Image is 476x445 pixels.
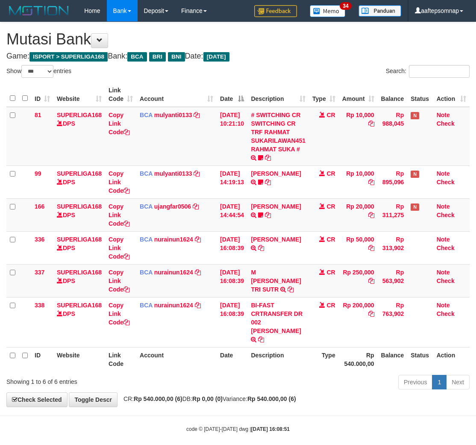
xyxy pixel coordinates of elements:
[35,203,44,210] span: 166
[339,83,378,107] th: Amount: activate to sort column ascending
[53,297,105,347] td: DPS
[265,212,271,218] a: Copy NOVEN ELING PRAYOG to clipboard
[339,231,378,264] td: Rp 50,000
[437,212,455,218] a: Check
[69,392,118,407] a: Toggle Descr
[309,83,339,107] th: Type: activate to sort column ascending
[140,112,153,118] span: BCA
[339,347,378,371] th: Rp 540.000,00
[378,83,408,107] th: Balance
[254,5,297,17] img: Feedback.jpg
[251,203,301,210] a: [PERSON_NAME]
[437,236,450,243] a: Note
[186,426,290,432] small: code © [DATE]-[DATE] dwg |
[168,52,185,62] span: BNI
[217,165,247,198] td: [DATE] 14:19:13
[53,107,105,166] td: DPS
[251,269,301,293] a: M [PERSON_NAME] TRI SUTR
[411,171,419,178] span: Has Note
[53,198,105,231] td: DPS
[368,179,374,186] a: Copy Rp 10,000 to clipboard
[433,347,470,371] th: Action
[433,83,470,107] th: Action: activate to sort column ascending
[6,52,470,61] h4: Game: Bank: Date:
[6,392,68,407] a: Check Selected
[57,112,102,118] a: SUPERLIGA168
[339,198,378,231] td: Rp 20,000
[378,107,408,166] td: Rp 988,045
[149,52,166,62] span: BRI
[217,107,247,166] td: [DATE] 10:21:10
[140,203,153,210] span: BCA
[217,83,247,107] th: Date: activate to sort column descending
[251,236,301,243] a: [PERSON_NAME]
[154,203,191,210] a: ujangfar0506
[437,203,450,210] a: Note
[35,269,44,276] span: 337
[6,31,470,48] h1: Mutasi Bank
[105,83,136,107] th: Link Code: activate to sort column ascending
[437,269,450,276] a: Note
[119,395,296,402] span: CR: DB: Variance:
[109,302,129,326] a: Copy Link Code
[326,203,335,210] span: CR
[251,426,290,432] strong: [DATE] 16:08:51
[31,347,53,371] th: ID
[386,65,470,78] label: Search:
[247,83,309,107] th: Description: activate to sort column ascending
[339,165,378,198] td: Rp 10,000
[217,231,247,264] td: [DATE] 16:08:39
[140,302,153,309] span: BCA
[265,154,271,161] a: Copy # SWITCHING CR SWITCHING CR TRF RAHMAT SUKARILAWAN451 RAHMAT SUKA # to clipboard
[6,4,71,17] img: MOTION_logo.png
[432,375,447,389] a: 1
[154,112,192,118] a: mulyanti0133
[195,269,201,276] a: Copy nurainun1624 to clipboard
[326,170,335,177] span: CR
[154,302,193,309] a: nurainun1624
[195,302,201,309] a: Copy nurainun1624 to clipboard
[407,347,433,371] th: Status
[35,302,44,309] span: 338
[192,395,223,402] strong: Rp 0,00 (0)
[154,236,193,243] a: nurainun1624
[194,170,200,177] a: Copy mulyanti0133 to clipboard
[446,375,470,389] a: Next
[136,83,217,107] th: Account: activate to sort column ascending
[437,120,455,127] a: Check
[195,236,201,243] a: Copy nurainun1624 to clipboard
[247,297,309,347] td: BI-FAST CRTRANSFER DR 002 [PERSON_NAME]
[127,52,147,62] span: BCA
[437,277,455,284] a: Check
[57,170,102,177] a: SUPERLIGA168
[57,203,102,210] a: SUPERLIGA168
[140,269,153,276] span: BCA
[437,310,455,317] a: Check
[258,336,264,343] a: Copy BI-FAST CRTRANSFER DR 002 BACHTIAR RIFAI to clipboard
[217,198,247,231] td: [DATE] 14:44:54
[258,245,264,251] a: Copy MUHAMAD FAHRIZAL to clipboard
[378,347,408,371] th: Balance
[53,165,105,198] td: DPS
[29,52,108,62] span: ISPORT > SUPERLIGA168
[407,83,433,107] th: Status
[53,264,105,297] td: DPS
[378,198,408,231] td: Rp 311,275
[378,264,408,297] td: Rp 563,902
[217,347,247,371] th: Date
[194,112,200,118] a: Copy mulyanti0133 to clipboard
[109,112,129,136] a: Copy Link Code
[105,347,136,371] th: Link Code
[35,236,44,243] span: 336
[368,277,374,284] a: Copy Rp 250,000 to clipboard
[247,395,296,402] strong: Rp 540.000,00 (6)
[310,5,346,17] img: Button%20Memo.svg
[398,375,432,389] a: Previous
[368,245,374,251] a: Copy Rp 50,000 to clipboard
[31,83,53,107] th: ID: activate to sort column ascending
[6,374,192,386] div: Showing 1 to 6 of 6 entries
[134,395,182,402] strong: Rp 540.000,00 (6)
[368,310,374,317] a: Copy Rp 200,000 to clipboard
[437,170,450,177] a: Note
[368,212,374,218] a: Copy Rp 20,000 to clipboard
